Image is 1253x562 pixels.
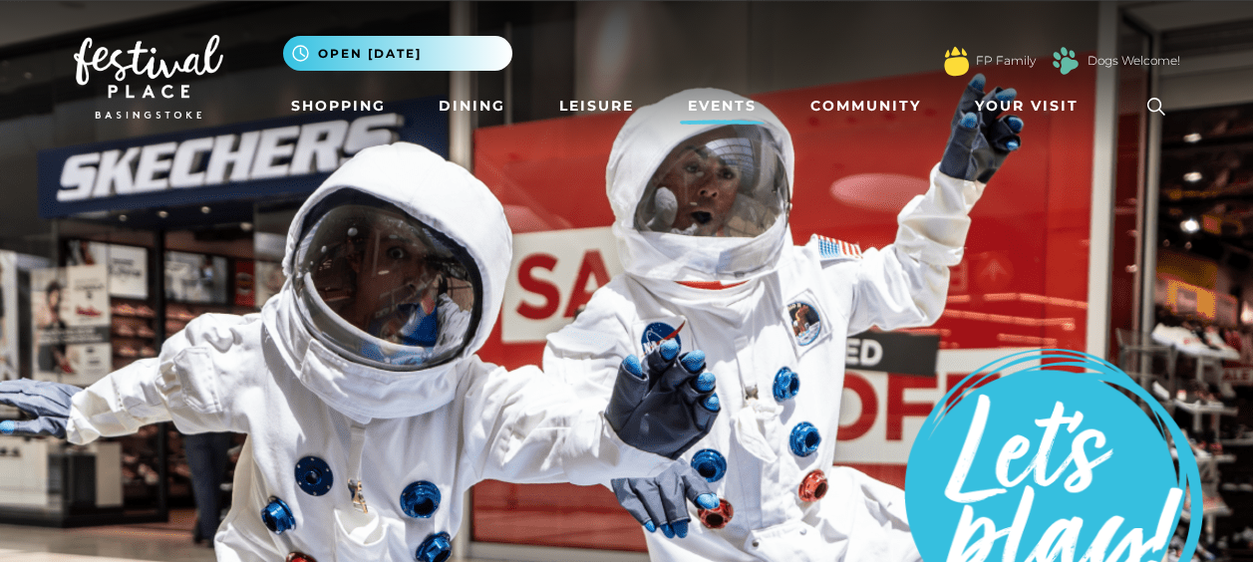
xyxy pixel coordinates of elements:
[551,88,642,125] a: Leisure
[976,52,1036,70] a: FP Family
[802,88,929,125] a: Community
[283,88,394,125] a: Shopping
[967,88,1096,125] a: Your Visit
[680,88,765,125] a: Events
[318,45,422,63] span: Open [DATE]
[975,96,1079,117] span: Your Visit
[74,35,223,119] img: Festival Place Logo
[1088,52,1180,70] a: Dogs Welcome!
[283,36,512,71] button: Open [DATE]
[431,88,513,125] a: Dining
